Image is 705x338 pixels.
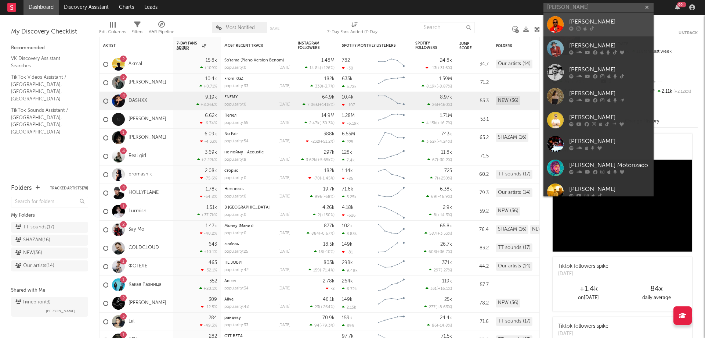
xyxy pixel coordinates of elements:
div: [DATE] [278,195,290,199]
div: ( ) [314,249,335,254]
div: ( ) [301,157,335,162]
div: ( ) [422,121,452,125]
div: не пойму - Acoustic [224,150,290,154]
a: Ангел [224,279,236,283]
span: 603 [429,250,436,254]
div: 3.83k [342,231,357,236]
div: [DATE] [278,66,290,70]
div: 14.9M [321,113,335,118]
a: VK Discovery Assistant Searches [11,54,81,70]
svg: Chart title [375,129,408,147]
div: ENEMY [224,95,290,99]
svg: Chart title [375,202,408,221]
div: ( ) [307,231,335,236]
div: Нежность [224,187,290,191]
span: 7 [435,177,437,181]
span: -10 % [324,250,333,254]
span: -46.9 % [437,195,451,199]
div: -30 [342,66,353,71]
span: 338 [315,85,322,89]
div: [DATE] [278,158,290,162]
div: 182k [324,77,335,81]
div: Пепел [224,114,290,118]
span: +250 % [438,177,451,181]
div: 24.8k [440,58,452,63]
div: ( ) [429,213,452,217]
span: -30.2 % [438,158,451,162]
div: Our artists ( 14 ) [15,261,54,270]
span: +126 % [321,66,333,70]
div: Most Recent Track [224,43,279,48]
div: 5.72k [342,84,357,89]
div: [PERSON_NAME] [569,185,650,194]
div: [DATE] [278,250,290,254]
div: 71.5 [459,152,489,161]
div: 65.2 [459,134,489,142]
span: +150 % [321,213,333,217]
span: -8.87 % [438,85,451,89]
input: Search for artists [543,3,654,12]
a: не пойму - Acoustic [224,150,264,154]
div: 1.47k [206,224,217,228]
div: 53.3 [459,97,489,106]
div: ( ) [308,268,335,273]
div: 1.51k [206,205,217,210]
div: +10.1 % [200,249,217,254]
div: NEW (36) [530,225,554,234]
div: A&R Pipeline [149,18,174,40]
div: 725 [444,168,452,173]
div: ( ) [422,139,452,144]
a: TikTok Videos Assistant / [GEOGRAPHIC_DATA], [GEOGRAPHIC_DATA], [GEOGRAPHIC_DATA] [11,73,81,103]
a: Our artists(14) [11,260,88,271]
div: Our artists (14) [496,60,532,68]
div: Artist [103,43,158,48]
svg: Chart title [375,92,408,110]
div: 2.08k [205,168,217,173]
div: сторис [224,169,290,173]
span: -68 % [323,195,333,199]
div: ( ) [426,65,452,70]
div: SHAZAM (16) [496,225,528,234]
div: -626 [342,213,356,218]
div: -40.2 % [200,231,217,236]
span: +160 % [438,103,451,107]
div: +109 % [200,65,217,70]
span: -30.3 % [321,121,333,125]
div: 3.69k [205,150,217,155]
div: ( ) [424,249,452,254]
a: From KGZ [224,77,243,81]
div: ( ) [310,84,335,89]
a: promashik [129,171,152,178]
div: My Folders [11,211,88,220]
div: -75.6 % [200,176,217,181]
span: 18 [319,250,323,254]
div: [DATE] [278,176,290,180]
div: -52.1 % [201,268,217,273]
div: No Fair [224,132,290,136]
div: +37.7k % [197,213,217,217]
div: popularity: 54 [224,139,249,143]
div: popularity: 0 [224,231,246,235]
div: 149k [342,242,352,247]
div: [PERSON_NAME] Motorizado [569,161,650,170]
div: popularity: 55 [224,121,248,125]
a: ФОГЕЛЬ [129,263,147,270]
div: 7-Day Fans Added (7-Day Fans Added) [327,18,382,40]
svg: Chart title [375,221,408,239]
span: 26 [432,103,437,107]
div: Folders [496,44,551,48]
div: Spotify Monthly Listeners [342,43,397,48]
div: 9.19k [205,95,217,100]
div: ( ) [427,102,452,107]
div: +2.22k % [197,157,217,162]
div: 64.9k [322,95,335,100]
a: COLDCLOUD [129,245,159,251]
span: -3.7 % [323,85,333,89]
div: Tiktok followers spike [558,263,608,270]
a: So'rama (Piano Version Benom) [224,58,284,63]
div: [DATE] [278,139,290,143]
div: Spotify Followers [415,41,441,50]
a: [PERSON_NAME] [543,108,654,132]
div: 463 [209,260,217,265]
span: +3.53 % [437,232,451,236]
